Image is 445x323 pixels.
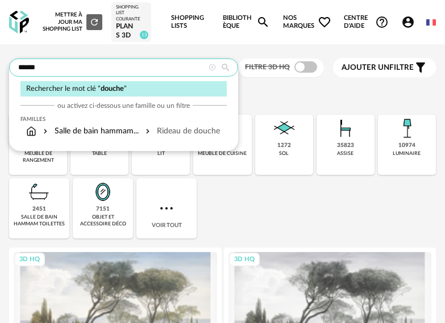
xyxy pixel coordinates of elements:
[13,150,64,163] div: meuble de rangement
[337,142,354,149] div: 35823
[32,205,46,213] div: 2451
[57,101,190,110] span: ou activez ci-dessous une famille ou un filtre
[333,58,436,77] button: Ajouter unfiltre Filter icon
[318,15,331,29] span: Heart Outline icon
[136,178,197,238] div: Voir tout
[245,64,290,70] span: Filtre 3D HQ
[401,15,420,29] span: Account Circle icon
[229,253,260,267] div: 3D HQ
[332,115,359,142] img: Assise.png
[342,64,389,72] span: Ajouter un
[393,115,421,142] img: Luminaire.png
[96,205,110,213] div: 7151
[393,150,421,157] div: luminaire
[344,14,389,31] span: Centre d'aideHelp Circle Outline icon
[89,19,99,25] span: Refresh icon
[414,61,427,74] span: Filter icon
[26,125,36,137] img: svg+xml;base64,PHN2ZyB3aWR0aD0iMTYiIGhlaWdodD0iMTciIHZpZXdCb3g9IjAgMCAxNiAxNyIgZmlsbD0ibm9uZSIgeG...
[92,150,107,157] div: table
[140,31,148,39] span: 13
[157,199,176,217] img: more.7b13dc1.svg
[256,15,270,29] span: Magnify icon
[116,5,147,22] div: Shopping List courante
[13,214,66,227] div: salle de bain hammam toilettes
[116,22,147,40] div: Plans 3D
[41,125,139,137] div: Salle de bain hammam...
[41,125,50,137] img: svg+xml;base64,PHN2ZyB3aWR0aD0iMTYiIGhlaWdodD0iMTYiIHZpZXdCb3g9IjAgMCAxNiAxNiIgZmlsbD0ibm9uZSIgeG...
[157,150,165,157] div: lit
[14,253,45,267] div: 3D HQ
[89,178,117,205] img: Miroir.png
[342,63,414,73] span: filtre
[9,11,29,34] img: OXP
[277,142,291,149] div: 1272
[42,11,102,32] div: Mettre à jour ma Shopping List
[337,150,353,157] div: assise
[76,214,130,227] div: objet et accessoire déco
[116,5,147,40] a: Shopping List courante Plans 3D 13
[271,115,298,142] img: Sol.png
[398,142,415,149] div: 10974
[375,15,389,29] span: Help Circle Outline icon
[198,150,247,157] div: meuble de cuisine
[101,85,124,92] span: douche
[426,18,436,27] img: fr
[26,178,53,205] img: Salle%20de%20bain.png
[20,81,227,97] div: Rechercher le mot clé " "
[279,150,289,157] div: sol
[20,116,227,123] div: Familles
[401,15,415,29] span: Account Circle icon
